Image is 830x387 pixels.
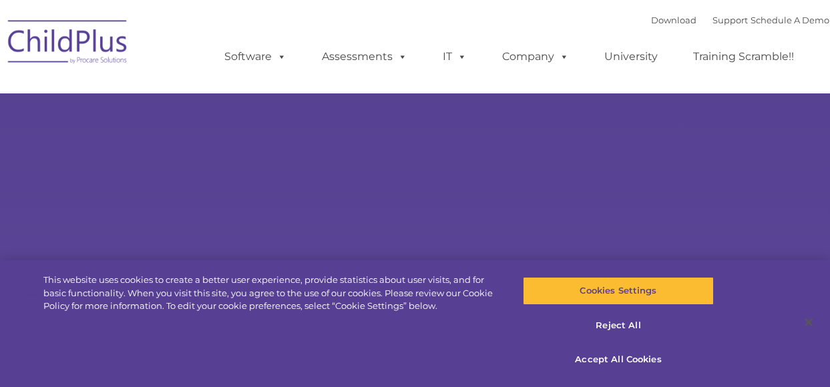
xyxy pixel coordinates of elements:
a: IT [429,43,480,70]
a: University [591,43,671,70]
font: | [651,15,829,25]
a: Support [712,15,748,25]
a: Schedule A Demo [751,15,829,25]
a: Assessments [308,43,421,70]
div: This website uses cookies to create a better user experience, provide statistics about user visit... [43,274,498,313]
img: ChildPlus by Procare Solutions [1,11,135,77]
button: Reject All [523,312,714,340]
button: Close [794,308,823,337]
a: Download [651,15,696,25]
button: Accept All Cookies [523,346,714,374]
a: Training Scramble!! [680,43,807,70]
a: Software [211,43,300,70]
button: Cookies Settings [523,277,714,305]
a: Company [489,43,582,70]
